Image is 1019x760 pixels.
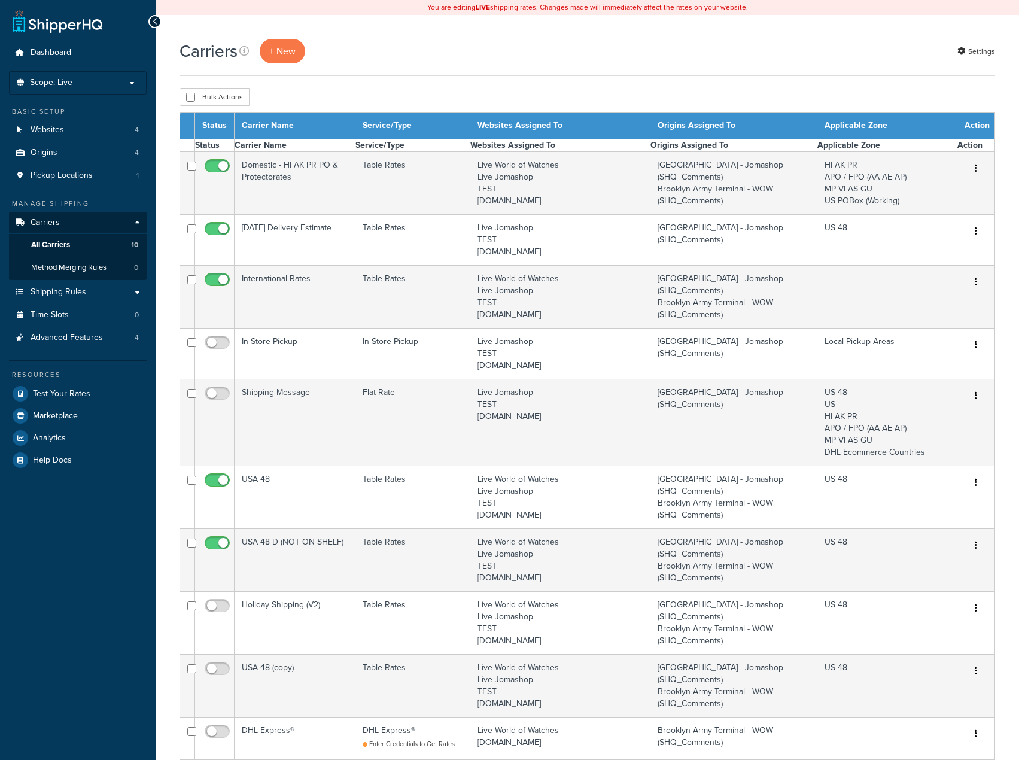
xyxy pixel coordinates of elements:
[9,119,147,141] li: Websites
[9,257,147,279] a: Method Merging Rules 0
[817,152,957,215] td: HI AK PR APO / FPO (AA AE AP) MP VI AS GU US POBox (Working)
[817,466,957,529] td: US 48
[33,433,66,443] span: Analytics
[135,125,139,135] span: 4
[33,455,72,466] span: Help Docs
[9,281,147,303] a: Shipping Rules
[9,427,147,449] li: Analytics
[235,266,355,329] td: International Rates
[9,327,147,349] a: Advanced Features 4
[9,449,147,471] a: Help Docs
[650,215,817,266] td: [GEOGRAPHIC_DATA] - Jomashop (SHQ_Comments)
[9,234,147,256] a: All Carriers 10
[9,304,147,326] li: Time Slots
[31,171,93,181] span: Pickup Locations
[650,718,817,760] td: Brooklyn Army Terminal - WOW (SHQ_Comments)
[355,139,470,152] th: Service/Type
[31,125,64,135] span: Websites
[9,199,147,209] div: Manage Shipping
[470,379,650,466] td: Live Jomashop TEST [DOMAIN_NAME]
[650,266,817,329] td: [GEOGRAPHIC_DATA] - Jomashop (SHQ_Comments) Brooklyn Army Terminal - WOW (SHQ_Comments)
[235,718,355,760] td: DHL Express®
[235,655,355,718] td: USA 48 (copy)
[817,113,957,139] th: Applicable Zone
[470,139,650,152] th: Websites Assigned To
[470,529,650,592] td: Live World of Watches Live Jomashop TEST [DOMAIN_NAME]
[650,379,817,466] td: [GEOGRAPHIC_DATA] - Jomashop (SHQ_Comments)
[817,655,957,718] td: US 48
[650,466,817,529] td: [GEOGRAPHIC_DATA] - Jomashop (SHQ_Comments) Brooklyn Army Terminal - WOW (SHQ_Comments)
[470,655,650,718] td: Live World of Watches Live Jomashop TEST [DOMAIN_NAME]
[470,266,650,329] td: Live World of Watches Live Jomashop TEST [DOMAIN_NAME]
[180,88,250,106] button: Bulk Actions
[369,739,455,749] span: Enter Credentials to Get Rates
[135,148,139,158] span: 4
[9,405,147,427] a: Marketplace
[9,234,147,256] li: All Carriers
[9,304,147,326] a: Time Slots 0
[235,329,355,379] td: In-Store Pickup
[9,165,147,187] li: Pickup Locations
[363,739,455,749] a: Enter Credentials to Get Rates
[235,379,355,466] td: Shipping Message
[355,529,470,592] td: Table Rates
[235,139,355,152] th: Carrier Name
[650,152,817,215] td: [GEOGRAPHIC_DATA] - Jomashop (SHQ_Comments) Brooklyn Army Terminal - WOW (SHQ_Comments)
[650,529,817,592] td: [GEOGRAPHIC_DATA] - Jomashop (SHQ_Comments) Brooklyn Army Terminal - WOW (SHQ_Comments)
[131,240,138,250] span: 10
[355,113,470,139] th: Service/Type
[470,592,650,655] td: Live World of Watches Live Jomashop TEST [DOMAIN_NAME]
[355,655,470,718] td: Table Rates
[355,718,470,760] td: DHL Express®
[134,263,138,273] span: 0
[470,329,650,379] td: Live Jomashop TEST [DOMAIN_NAME]
[355,466,470,529] td: Table Rates
[260,39,305,63] a: + New
[957,43,995,60] a: Settings
[235,592,355,655] td: Holiday Shipping (V2)
[9,165,147,187] a: Pickup Locations 1
[235,152,355,215] td: Domestic - HI AK PR PO & Protectorates
[817,329,957,379] td: Local Pickup Areas
[355,152,470,215] td: Table Rates
[817,592,957,655] td: US 48
[9,142,147,164] a: Origins 4
[31,263,107,273] span: Method Merging Rules
[33,389,90,399] span: Test Your Rates
[9,327,147,349] li: Advanced Features
[135,333,139,343] span: 4
[30,78,72,88] span: Scope: Live
[355,592,470,655] td: Table Rates
[650,139,817,152] th: Origins Assigned To
[9,370,147,380] div: Resources
[355,379,470,466] td: Flat Rate
[31,287,86,297] span: Shipping Rules
[195,139,235,152] th: Status
[235,529,355,592] td: USA 48 D (NOT ON SHELF)
[9,107,147,117] div: Basic Setup
[957,113,995,139] th: Action
[235,215,355,266] td: [DATE] Delivery Estimate
[470,113,650,139] th: Websites Assigned To
[650,113,817,139] th: Origins Assigned To
[9,42,147,64] a: Dashboard
[650,655,817,718] td: [GEOGRAPHIC_DATA] - Jomashop (SHQ_Comments) Brooklyn Army Terminal - WOW (SHQ_Comments)
[135,310,139,320] span: 0
[9,142,147,164] li: Origins
[476,2,490,13] b: LIVE
[817,215,957,266] td: US 48
[235,466,355,529] td: USA 48
[195,113,235,139] th: Status
[957,139,995,152] th: Action
[180,39,238,63] h1: Carriers
[470,718,650,760] td: Live World of Watches [DOMAIN_NAME]
[9,383,147,405] a: Test Your Rates
[31,333,103,343] span: Advanced Features
[31,218,60,228] span: Carriers
[31,310,69,320] span: Time Slots
[31,48,71,58] span: Dashboard
[31,240,70,250] span: All Carriers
